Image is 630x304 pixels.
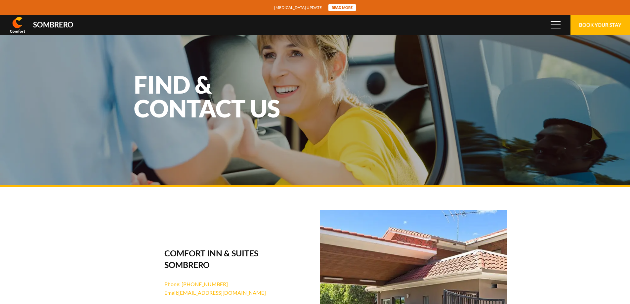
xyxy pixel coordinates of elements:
button: Menu [546,15,566,35]
img: Comfort Inn & Suites Sombrero [10,17,25,33]
a: Email Comfort Inn & Suites Sombrero [164,289,266,296]
span: Menu [551,21,561,28]
button: Book Your Stay [570,15,630,35]
span: [MEDICAL_DATA] update [274,4,322,11]
h2: Comfort Inn & Suites Sombrero [164,247,269,271]
h1: Find & Contact Us [134,72,316,120]
a: Phone: [PHONE_NUMBER] [164,281,228,287]
div: Sombrero [33,21,73,28]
